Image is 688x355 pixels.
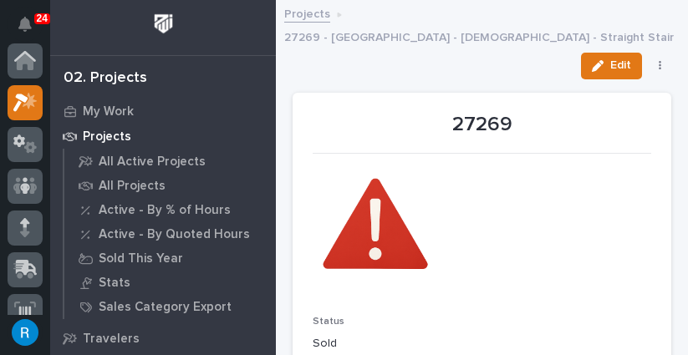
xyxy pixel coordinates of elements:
p: Active - By Quoted Hours [99,227,250,242]
div: 02. Projects [64,69,147,88]
p: All Active Projects [99,155,206,170]
a: My Work [50,99,276,124]
button: Notifications [8,7,43,42]
p: Sold [313,335,651,352]
p: 27269 - [GEOGRAPHIC_DATA] - [DEMOGRAPHIC_DATA] - Straight Stair [284,27,674,45]
a: Sales Category Export [64,295,276,318]
a: All Active Projects [64,150,276,173]
img: f9PbQDFatZOlguRdg-MqjbywjI4SfEgB5yvsWWjx2ss [313,164,438,289]
a: Projects [284,3,330,23]
p: All Projects [99,179,166,194]
button: Edit [581,53,642,79]
a: All Projects [64,174,276,197]
a: Travelers [50,326,276,351]
span: Edit [610,58,631,73]
p: My Work [83,104,134,119]
a: Sold This Year [64,246,276,270]
p: Sales Category Export [99,300,232,315]
span: Status [313,317,344,327]
a: Stats [64,271,276,294]
p: Projects [83,129,131,145]
p: 24 [37,13,48,24]
a: Active - By % of Hours [64,198,276,221]
p: Travelers [83,332,140,347]
button: users-avatar [8,315,43,350]
p: Active - By % of Hours [99,203,231,218]
p: 27269 [313,113,651,137]
p: Sold This Year [99,251,183,266]
a: Active - By Quoted Hours [64,222,276,246]
div: Notifications24 [21,17,43,43]
a: Projects [50,124,276,149]
img: Workspace Logo [148,8,179,39]
p: Stats [99,276,130,291]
